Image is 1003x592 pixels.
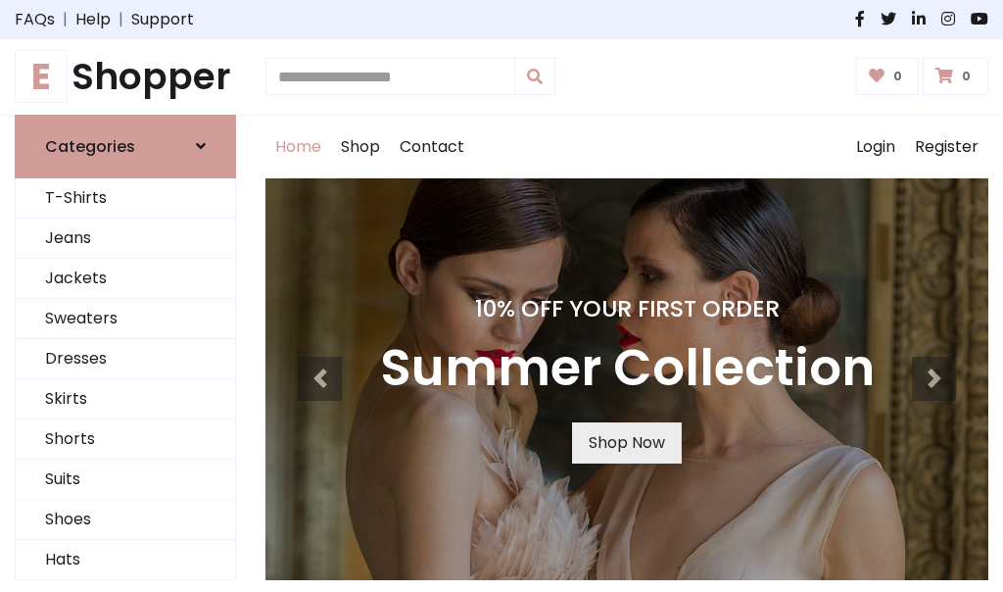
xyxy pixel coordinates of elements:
[15,8,55,31] a: FAQs
[16,299,235,339] a: Sweaters
[923,58,988,95] a: 0
[265,116,331,178] a: Home
[131,8,194,31] a: Support
[572,422,682,464] a: Shop Now
[45,137,135,156] h6: Categories
[856,58,920,95] a: 0
[957,68,976,85] span: 0
[16,219,235,259] a: Jeans
[331,116,390,178] a: Shop
[380,338,875,399] h3: Summer Collection
[390,116,474,178] a: Contact
[111,8,131,31] span: |
[55,8,75,31] span: |
[16,460,235,500] a: Suits
[380,295,875,322] h4: 10% Off Your First Order
[16,500,235,540] a: Shoes
[15,55,236,99] a: EShopper
[75,8,111,31] a: Help
[15,55,236,99] h1: Shopper
[15,50,68,103] span: E
[888,68,907,85] span: 0
[16,178,235,219] a: T-Shirts
[905,116,988,178] a: Register
[15,115,236,178] a: Categories
[16,419,235,460] a: Shorts
[846,116,905,178] a: Login
[16,379,235,419] a: Skirts
[16,540,235,580] a: Hats
[16,339,235,379] a: Dresses
[16,259,235,299] a: Jackets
